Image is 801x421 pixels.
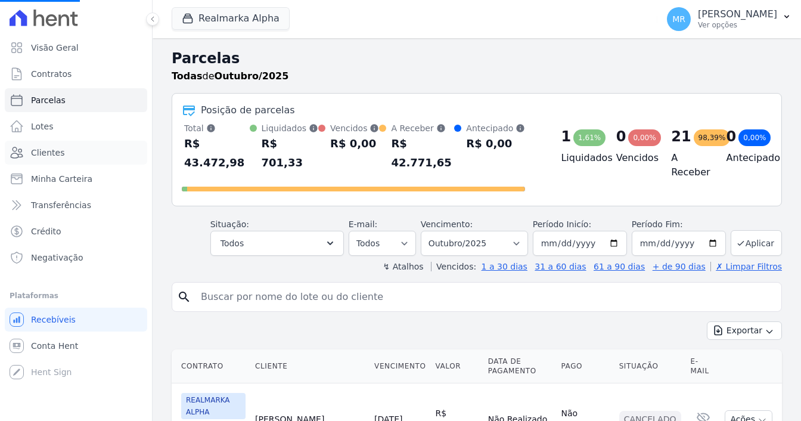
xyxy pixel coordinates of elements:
[594,262,645,271] a: 61 a 90 dias
[201,103,295,117] div: Posição de parcelas
[31,252,83,264] span: Negativação
[672,15,685,23] span: MR
[5,193,147,217] a: Transferências
[31,225,61,237] span: Crédito
[738,129,771,146] div: 0,00%
[466,122,525,134] div: Antecipado
[430,349,483,383] th: Valor
[614,349,686,383] th: Situação
[172,349,250,383] th: Contrato
[731,230,782,256] button: Aplicar
[561,127,571,146] div: 1
[31,94,66,106] span: Parcelas
[533,219,591,229] label: Período Inicío:
[215,70,289,82] strong: Outubro/2025
[177,290,191,304] i: search
[671,127,691,146] div: 21
[616,151,652,165] h4: Vencidos
[31,68,72,80] span: Contratos
[31,314,76,326] span: Recebíveis
[31,120,54,132] span: Lotes
[5,36,147,60] a: Visão Geral
[181,393,246,419] span: REALMARKA ALPHA
[5,308,147,332] a: Recebíveis
[210,219,249,229] label: Situação:
[262,134,319,172] div: R$ 701,33
[349,219,378,229] label: E-mail:
[5,114,147,138] a: Lotes
[482,262,527,271] a: 1 a 30 dias
[657,2,801,36] button: MR [PERSON_NAME] Ver opções
[383,262,423,271] label: ↯ Atalhos
[262,122,319,134] div: Liquidados
[184,122,250,134] div: Total
[5,334,147,358] a: Conta Hent
[727,151,762,165] h4: Antecipado
[330,122,379,134] div: Vencidos
[31,173,92,185] span: Minha Carteira
[698,8,777,20] p: [PERSON_NAME]
[710,262,782,271] a: ✗ Limpar Filtros
[10,289,142,303] div: Plataformas
[370,349,430,383] th: Vencimento
[330,134,379,153] div: R$ 0,00
[5,167,147,191] a: Minha Carteira
[421,219,473,229] label: Vencimento:
[632,218,726,231] label: Período Fim:
[250,349,370,383] th: Cliente
[561,151,597,165] h4: Liquidados
[535,262,586,271] a: 31 a 60 dias
[5,88,147,112] a: Parcelas
[210,231,344,256] button: Todos
[616,127,626,146] div: 0
[707,321,782,340] button: Exportar
[5,246,147,270] a: Negativação
[5,141,147,165] a: Clientes
[31,147,64,159] span: Clientes
[556,349,614,383] th: Pago
[466,134,525,153] div: R$ 0,00
[31,199,91,211] span: Transferências
[671,151,707,179] h4: A Receber
[194,285,777,309] input: Buscar por nome do lote ou do cliente
[31,42,79,54] span: Visão Geral
[391,134,454,172] div: R$ 42.771,65
[686,349,721,383] th: E-mail
[391,122,454,134] div: A Receber
[628,129,660,146] div: 0,00%
[694,129,731,146] div: 98,39%
[698,20,777,30] p: Ver opções
[31,340,78,352] span: Conta Hent
[431,262,476,271] label: Vencidos:
[221,236,244,250] span: Todos
[172,70,203,82] strong: Todas
[5,219,147,243] a: Crédito
[184,134,250,172] div: R$ 43.472,98
[172,48,782,69] h2: Parcelas
[172,7,290,30] button: Realmarka Alpha
[483,349,557,383] th: Data de Pagamento
[573,129,606,146] div: 1,61%
[5,62,147,86] a: Contratos
[172,69,288,83] p: de
[653,262,706,271] a: + de 90 dias
[727,127,737,146] div: 0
